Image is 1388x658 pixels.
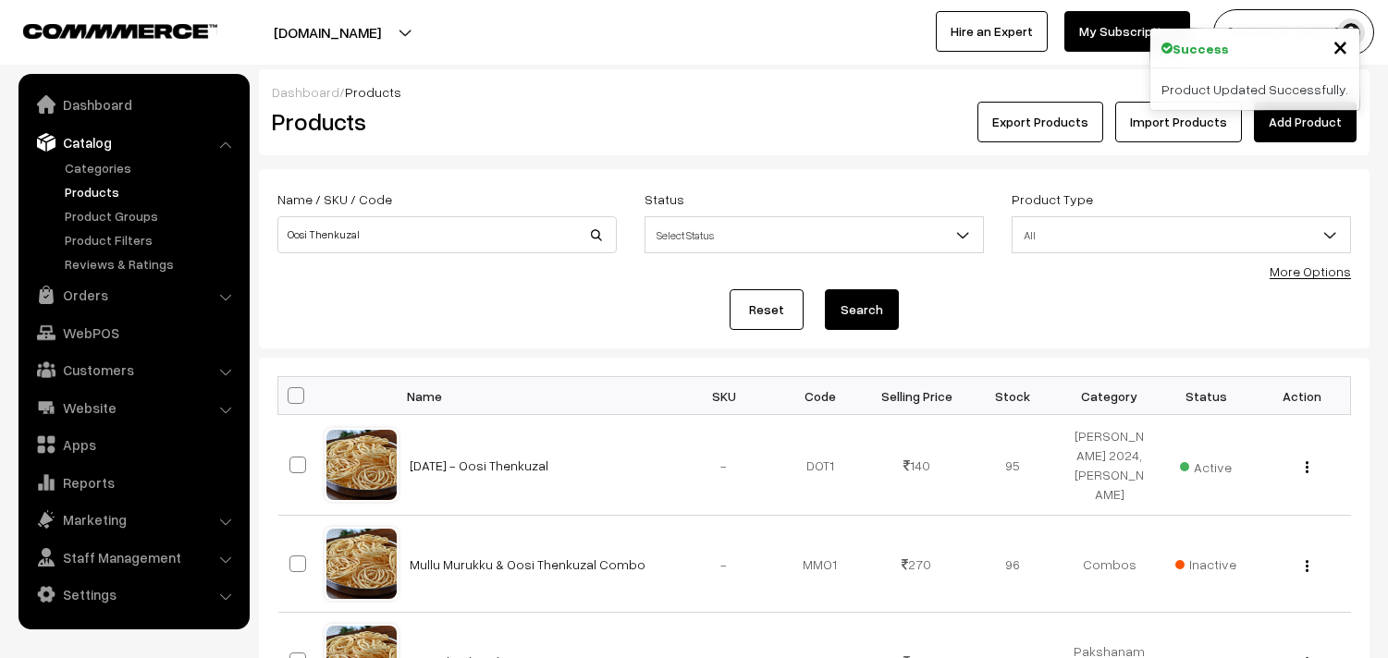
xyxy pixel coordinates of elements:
[1306,560,1308,572] img: Menu
[964,415,1061,516] td: 95
[977,102,1103,142] button: Export Products
[60,182,243,201] a: Products
[1062,415,1158,516] td: [PERSON_NAME] 2024, [PERSON_NAME]
[1062,377,1158,415] th: Category
[23,353,243,386] a: Customers
[410,556,645,572] a: Mullu Murukku & Oosi Thenkuzal Combo
[772,415,868,516] td: DOT1
[772,377,868,415] th: Code
[936,11,1048,52] a: Hire an Expert
[272,84,339,100] a: Dashboard
[23,278,243,311] a: Orders
[1180,453,1232,477] span: Active
[1012,216,1351,253] span: All
[1150,68,1359,110] div: Product Updated Successfully.
[868,415,964,516] td: 140
[60,158,243,177] a: Categories
[1213,9,1374,55] button: [PERSON_NAME] s…
[645,189,684,209] label: Status
[868,377,964,415] th: Selling Price
[209,9,446,55] button: [DOMAIN_NAME]
[1306,461,1308,473] img: Menu
[1064,11,1190,52] a: My Subscription
[772,516,868,613] td: MMO1
[964,377,1061,415] th: Stock
[23,466,243,499] a: Reports
[399,377,676,415] th: Name
[1333,32,1348,60] button: Close
[730,289,804,330] a: Reset
[23,18,185,41] a: COMMMERCE
[23,24,217,38] img: COMMMERCE
[1254,102,1357,142] a: Add Product
[825,289,899,330] button: Search
[60,206,243,225] a: Product Groups
[23,391,243,424] a: Website
[60,254,243,274] a: Reviews & Ratings
[23,428,243,461] a: Apps
[676,377,772,415] th: SKU
[23,503,243,536] a: Marketing
[1254,377,1350,415] th: Action
[23,316,243,349] a: WebPOS
[1173,39,1229,58] strong: Success
[23,541,243,574] a: Staff Management
[645,216,984,253] span: Select Status
[272,82,1357,102] div: /
[676,516,772,613] td: -
[1012,189,1093,209] label: Product Type
[277,216,617,253] input: Name / SKU / Code
[1115,102,1242,142] a: Import Products
[23,578,243,611] a: Settings
[645,219,983,251] span: Select Status
[1062,516,1158,613] td: Combos
[23,126,243,159] a: Catalog
[1333,29,1348,63] span: ×
[410,457,548,473] a: [DATE] - Oosi Thenkuzal
[1337,18,1365,46] img: user
[60,230,243,250] a: Product Filters
[1270,263,1351,279] a: More Options
[1013,219,1350,251] span: All
[676,415,772,516] td: -
[1175,554,1236,574] span: Inactive
[345,84,401,100] span: Products
[1158,377,1254,415] th: Status
[277,189,392,209] label: Name / SKU / Code
[868,516,964,613] td: 270
[964,516,1061,613] td: 96
[23,88,243,121] a: Dashboard
[272,107,615,136] h2: Products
